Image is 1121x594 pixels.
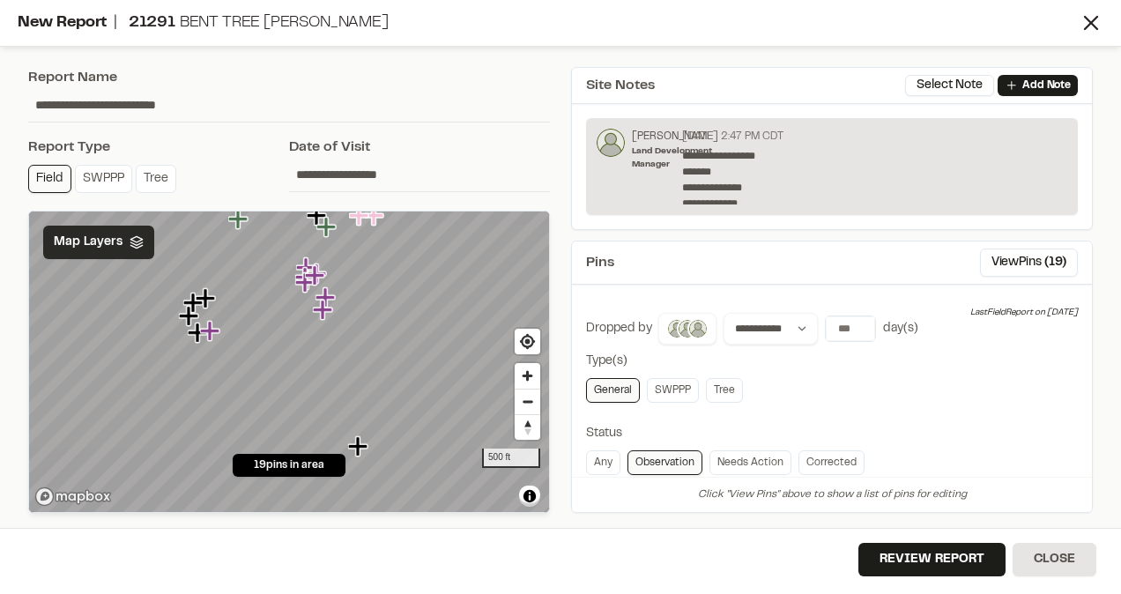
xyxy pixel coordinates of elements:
[627,450,702,475] a: Observation
[709,450,791,475] a: Needs Action
[586,450,620,475] a: Any
[706,378,743,403] a: Tree
[515,415,540,440] span: Reset bearing to north
[666,318,687,339] img: fernando ceballos
[658,313,716,345] button: fernando ceballos, Will Lamb, Miguel Angel Soto Montes
[798,450,865,475] a: Corrected
[632,129,718,145] p: [PERSON_NAME]
[677,318,698,339] img: Will Lamb
[515,414,540,440] button: Reset bearing to north
[905,75,994,96] button: Select Note
[254,457,324,473] span: 19 pins in area
[364,204,387,227] div: Map marker
[586,319,652,338] div: Dropped by
[586,75,655,96] span: Site Notes
[515,329,540,354] button: Find my location
[597,129,625,157] img: Will Lamb
[28,67,550,88] div: Report Name
[980,249,1078,277] button: ViewPins (19)
[28,137,289,158] div: Report Type
[519,486,540,507] button: Toggle attribution
[586,252,614,273] span: Pins
[179,305,202,328] div: Map marker
[228,208,251,231] div: Map marker
[883,319,918,338] div: day(s)
[586,378,640,403] a: General
[183,292,206,315] div: Map marker
[200,320,223,343] div: Map marker
[316,216,339,239] div: Map marker
[289,137,550,158] div: Date of Visit
[682,129,783,145] p: [DATE] 2:47 PM CDT
[29,212,550,514] canvas: Map
[307,204,330,227] div: Map marker
[188,322,211,345] div: Map marker
[1022,78,1071,93] p: Add Note
[180,16,389,30] span: Bent Tree [PERSON_NAME]
[687,318,709,339] img: Miguel Angel Soto Montes
[858,543,1006,576] button: Review Report
[295,266,318,289] div: Map marker
[515,363,540,389] button: Zoom in
[349,204,372,227] div: Map marker
[1044,253,1066,272] span: ( 19 )
[586,352,1078,371] div: Type(s)
[647,378,699,403] a: SWPPP
[295,271,318,294] div: Map marker
[482,449,540,468] div: 500 ft
[586,424,1078,443] div: Status
[970,306,1078,320] div: Last Field Report on [DATE]
[348,435,371,458] div: Map marker
[515,389,540,414] button: Zoom out
[632,145,718,171] p: Land Development Manager
[18,11,1079,35] div: New Report
[313,299,336,322] div: Map marker
[305,264,328,287] div: Map marker
[1013,543,1096,576] button: Close
[572,477,1092,512] div: Click "View Pins" above to show a list of pins for editing
[296,256,319,279] div: Map marker
[196,287,219,310] div: Map marker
